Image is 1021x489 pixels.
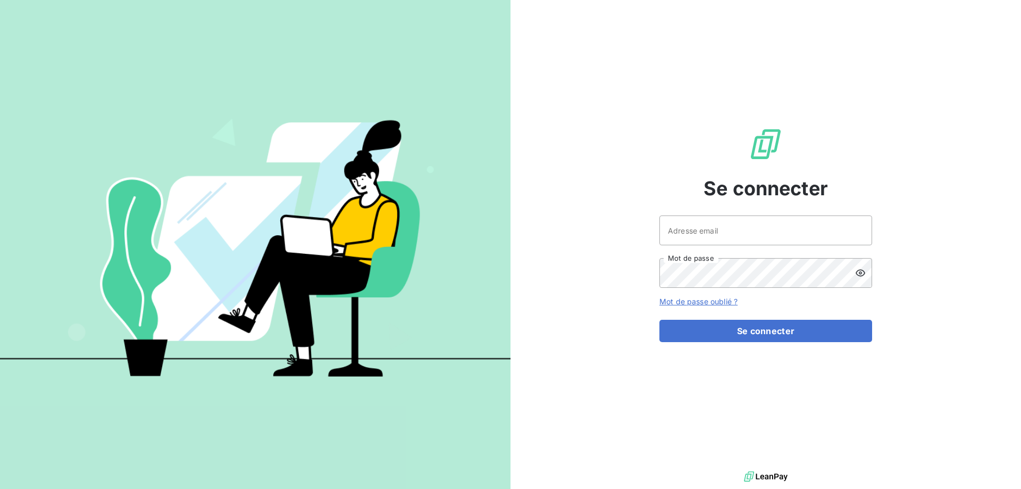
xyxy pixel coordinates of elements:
[744,469,788,485] img: logo
[659,320,872,342] button: Se connecter
[659,216,872,245] input: placeholder
[749,127,783,161] img: Logo LeanPay
[659,297,738,306] a: Mot de passe oublié ?
[704,174,828,203] span: Se connecter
